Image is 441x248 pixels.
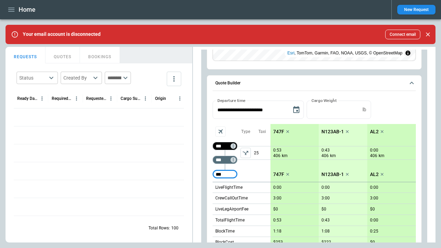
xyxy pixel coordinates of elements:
[321,172,344,177] p: N123AB-1
[404,49,412,57] summary: Toggle attribution
[282,153,288,159] p: km
[321,148,330,153] p: 0:43
[330,153,336,159] p: km
[273,185,281,190] p: 0:00
[311,97,337,103] label: Cargo Weight
[171,225,178,231] p: 100
[385,30,420,39] button: Connect email
[141,94,150,103] button: Cargo Summary column menu
[273,240,283,245] p: $253
[215,239,234,245] p: BlockCost
[6,47,45,63] button: REQUESTS
[19,6,35,14] h1: Home
[241,129,250,135] p: Type
[80,47,120,63] button: BOOKINGS
[273,153,280,159] p: 406
[321,229,330,234] p: 1:08
[370,229,378,234] p: 0:25
[273,229,281,234] p: 1:18
[215,195,248,201] p: CrewCallOutTime
[215,81,240,85] h6: Quote Builder
[215,126,226,137] span: Aircraft selection
[370,218,378,223] p: 0:00
[240,148,251,158] button: left aligned
[287,51,295,55] a: Esri
[379,153,384,159] p: km
[273,207,278,212] p: $0
[213,170,237,178] div: Not found
[289,103,303,117] button: Choose date, selected date is Sep 3, 2025
[240,148,251,158] span: Type of sector
[321,240,331,245] p: $222
[423,27,433,42] div: dismiss
[273,129,284,135] p: 747F
[72,94,81,103] button: Required Date & Time (UTC+03:00) column menu
[106,94,115,103] button: Requested Route column menu
[321,153,329,159] p: 406
[370,196,378,201] p: 3:00
[215,185,243,190] p: LiveFlightTime
[217,97,246,103] label: Departure time
[273,148,281,153] p: 0:53
[19,74,47,81] div: Status
[63,74,91,81] div: Created By
[273,218,281,223] p: 0:53
[215,228,235,234] p: BlockTime
[258,129,266,135] p: Taxi
[321,207,326,212] p: $0
[86,96,106,101] div: Requested Route
[321,218,330,223] p: 0:43
[148,225,170,231] p: Total Rows:
[213,156,237,164] div: Too short
[52,96,72,101] div: Required Date & Time (UTC+03:00)
[175,94,184,103] button: Origin column menu
[287,50,402,56] div: , TomTom, Garmin, FAO, NOAA, USGS, © OpenStreetMap
[321,185,330,190] p: 0:00
[273,172,284,177] p: 747F
[121,96,141,101] div: Cargo Summary
[370,172,379,177] p: AL2
[423,30,433,39] button: Close
[213,142,237,150] div: Not found
[273,196,281,201] p: 3:00
[215,217,245,223] p: TotalFlightTime
[321,129,344,135] p: N123AB-1
[397,5,435,14] button: New Request
[370,207,375,212] p: $0
[45,47,80,63] button: QUOTES
[370,185,378,190] p: 0:00
[23,31,101,37] p: Your email account is disconnected
[321,196,330,201] p: 3:00
[155,96,166,101] div: Origin
[17,96,38,101] div: Ready Date & Time (UTC+03:00)
[370,240,375,245] p: $0
[254,146,270,159] p: 25
[370,153,377,159] p: 406
[215,206,248,212] p: LiveLegAirportFee
[362,107,366,113] p: lb
[370,148,378,153] p: 0:00
[213,75,416,91] button: Quote Builder
[370,129,379,135] p: AL2
[167,72,181,86] button: more
[38,94,47,103] button: Ready Date & Time (UTC+03:00) column menu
